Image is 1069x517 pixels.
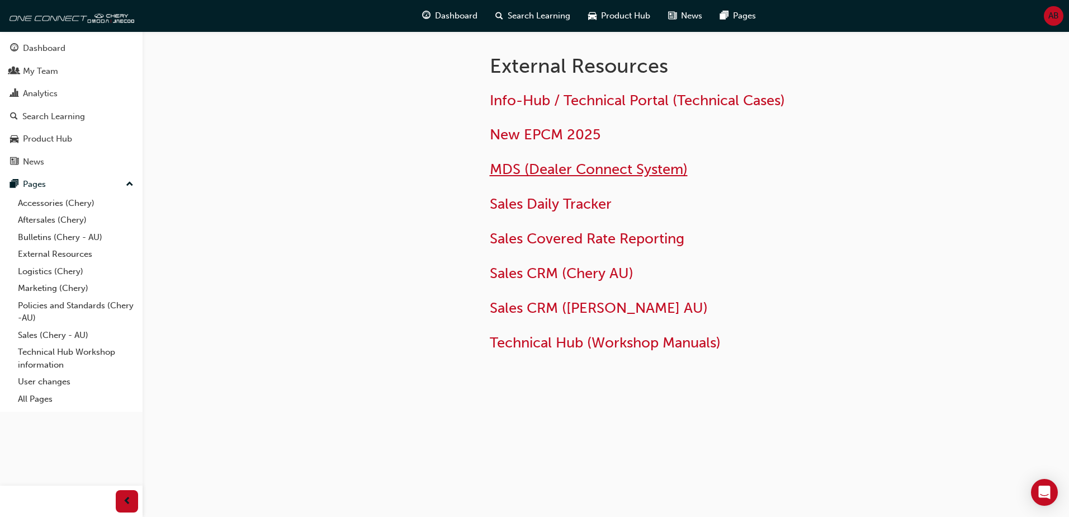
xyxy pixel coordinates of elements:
span: AB [1048,10,1059,22]
a: Accessories (Chery) [13,195,138,212]
span: pages-icon [10,180,18,190]
span: car-icon [588,9,597,23]
span: prev-icon [123,495,131,509]
a: guage-iconDashboard [413,4,486,27]
div: Pages [23,178,46,191]
a: Info-Hub / Technical Portal (Technical Cases) [490,92,785,109]
a: search-iconSearch Learning [486,4,579,27]
a: Marketing (Chery) [13,280,138,297]
a: All Pages [13,391,138,408]
a: Analytics [4,83,138,104]
span: guage-icon [422,9,431,23]
div: My Team [23,65,58,78]
span: search-icon [10,112,18,122]
div: News [23,156,44,168]
span: guage-icon [10,44,18,54]
span: search-icon [495,9,503,23]
a: Technical Hub (Workshop Manuals) [490,334,721,351]
a: User changes [13,373,138,391]
a: Technical Hub Workshop information [13,344,138,373]
button: DashboardMy TeamAnalyticsSearch LearningProduct HubNews [4,36,138,174]
a: Bulletins (Chery - AU) [13,229,138,246]
div: Open Intercom Messenger [1031,479,1058,506]
button: Pages [4,174,138,195]
a: Sales CRM (Chery AU) [490,265,633,282]
div: Product Hub [23,133,72,145]
div: Dashboard [23,42,65,55]
a: Sales (Chery - AU) [13,327,138,344]
a: New EPCM 2025 [490,126,600,143]
span: Product Hub [601,10,650,22]
img: oneconnect [6,4,134,27]
span: News [681,10,702,22]
span: up-icon [126,177,134,192]
a: Policies and Standards (Chery -AU) [13,297,138,327]
div: Search Learning [22,110,85,123]
span: Pages [733,10,756,22]
span: chart-icon [10,89,18,99]
a: Search Learning [4,106,138,127]
span: pages-icon [720,9,729,23]
a: MDS (Dealer Connect System) [490,161,688,178]
a: Sales Covered Rate Reporting [490,230,684,247]
a: Product Hub [4,129,138,149]
a: My Team [4,61,138,82]
a: Sales CRM ([PERSON_NAME] AU) [490,299,708,317]
a: Dashboard [4,38,138,59]
button: AB [1044,6,1063,26]
a: pages-iconPages [711,4,765,27]
a: news-iconNews [659,4,711,27]
a: News [4,152,138,172]
a: car-iconProduct Hub [579,4,659,27]
div: Analytics [23,87,58,100]
a: Logistics (Chery) [13,263,138,280]
a: Aftersales (Chery) [13,211,138,229]
span: Dashboard [435,10,477,22]
a: External Resources [13,246,138,263]
span: news-icon [10,157,18,167]
h1: External Resources [490,54,857,78]
span: news-icon [668,9,677,23]
span: people-icon [10,67,18,77]
span: Search Learning [508,10,570,22]
a: Sales Daily Tracker [490,195,612,213]
span: car-icon [10,134,18,144]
